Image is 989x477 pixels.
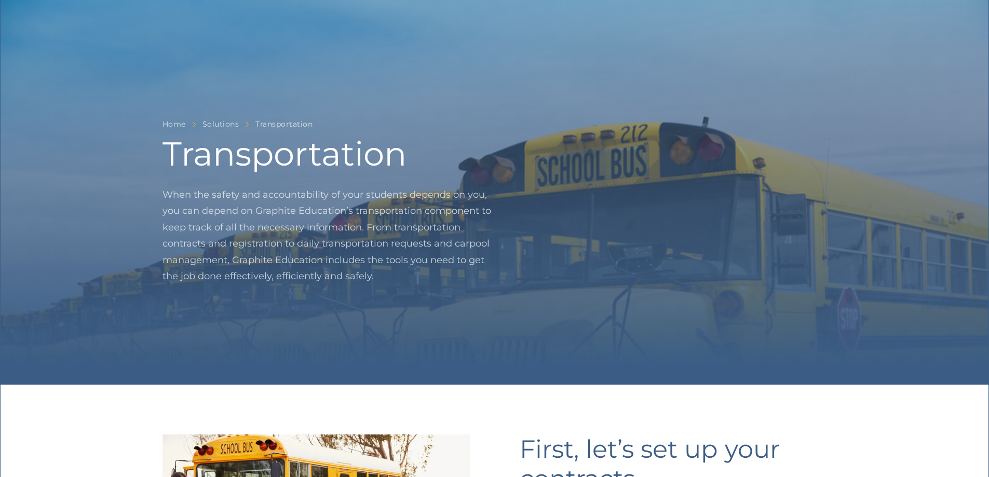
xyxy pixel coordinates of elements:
p: When the safety and accountability of your students depends on you, you can depend on Graphite Ed... [162,187,495,285]
h1: Transportation [162,137,407,170]
a: Home [162,118,186,131]
a: Transportation [255,118,313,131]
a: Solutions [202,118,239,131]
